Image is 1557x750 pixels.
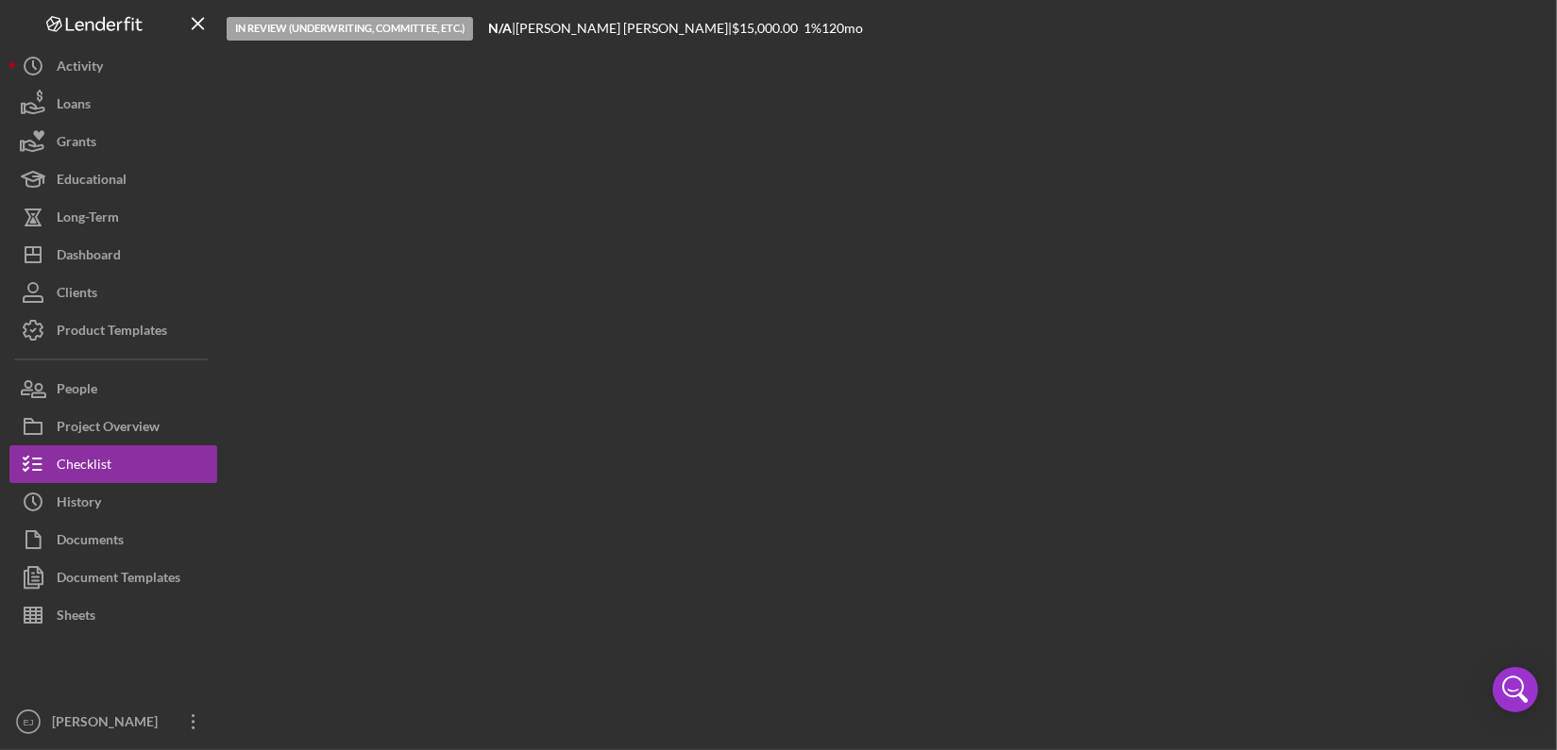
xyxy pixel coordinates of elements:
button: EJ[PERSON_NAME] [9,703,217,741]
button: Documents [9,521,217,558]
button: Document Templates [9,558,217,596]
button: History [9,483,217,521]
div: Checklist [57,445,111,488]
button: Long-Term [9,198,217,236]
div: Educational [57,160,127,203]
div: Activity [57,47,103,90]
button: Checklist [9,445,217,483]
button: Grants [9,123,217,160]
div: [PERSON_NAME] [47,703,170,745]
div: History [57,483,101,525]
b: N/A [488,20,512,36]
button: Educational [9,160,217,198]
button: Sheets [9,596,217,634]
button: Project Overview [9,408,217,445]
div: Long-Term [57,198,119,241]
button: Loans [9,85,217,123]
button: Activity [9,47,217,85]
div: Loans [57,85,91,127]
div: 1 % [804,21,821,36]
button: Product Templates [9,311,217,349]
div: Open Intercom Messenger [1493,667,1538,712]
div: Sheets [57,596,95,639]
div: Product Templates [57,311,167,354]
div: Documents [57,521,124,563]
div: $15,000.00 [732,21,804,36]
div: | [488,21,516,36]
div: Document Templates [57,558,180,601]
text: EJ [23,717,33,727]
div: In Review (Underwriting, Committee, Etc.) [227,17,473,41]
div: Project Overview [57,408,160,450]
div: [PERSON_NAME] [PERSON_NAME] | [516,21,732,36]
div: Dashboard [57,236,121,278]
button: People [9,370,217,408]
div: Grants [57,123,96,165]
div: People [57,370,97,412]
button: Dashboard [9,236,217,274]
button: Clients [9,274,217,311]
div: 120 mo [821,21,863,36]
div: Clients [57,274,97,316]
